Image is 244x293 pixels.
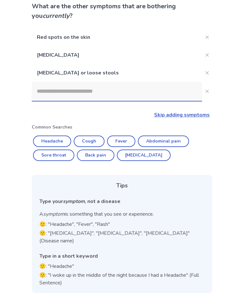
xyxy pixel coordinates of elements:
[154,111,210,118] a: Skip adding symptoms
[39,220,205,228] p: 🙂: "Headache", "Fever", "Rash"
[39,181,205,190] div: Tips
[74,136,105,147] button: Cough
[39,210,205,218] p: A is something that you see or experience.
[43,211,65,218] i: symptom
[202,50,212,60] button: Close
[202,32,212,42] button: Close
[32,46,202,64] p: [MEDICAL_DATA]
[39,271,205,287] p: 🙁: "I woke up in the middle of the night because I had a Headache" (Full Sentence)
[77,150,114,161] button: Back pain
[39,229,205,245] p: 🙁: "[MEDICAL_DATA]", "[MEDICAL_DATA]", "[MEDICAL_DATA]" (Disease name)
[32,2,212,21] p: What are the other symptoms that are bothering you ?
[39,262,205,270] p: 🙂: "Headache"
[32,28,202,46] p: Red spots on the skin
[202,68,212,78] button: Close
[43,11,70,20] i: currently
[32,82,202,101] input: Close
[39,198,205,205] div: Type your , not a disease
[117,150,171,161] button: [MEDICAL_DATA]
[33,150,74,161] button: Sore throat
[138,136,189,147] button: Abdominal pain
[32,64,202,82] p: [MEDICAL_DATA] or loose stools
[32,124,212,130] p: Common Searches
[33,136,71,147] button: Headache
[63,198,85,205] i: symptom
[202,86,212,96] button: Close
[107,136,135,147] button: Fever
[39,252,205,260] div: Type in a short keyword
